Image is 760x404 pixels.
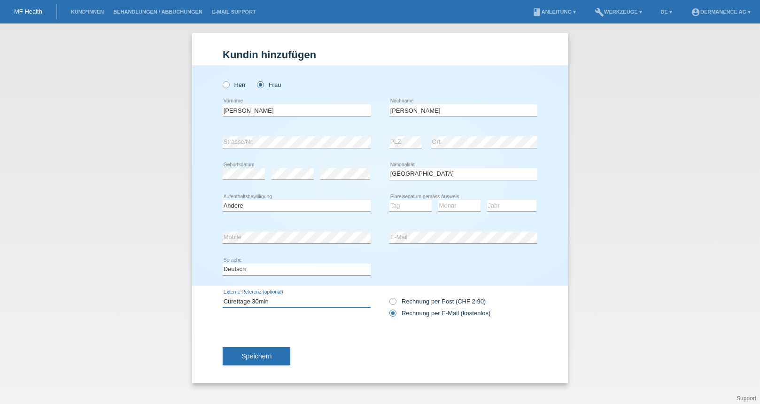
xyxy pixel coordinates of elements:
[532,8,542,17] i: book
[590,9,647,15] a: buildWerkzeuge ▾
[389,298,486,305] label: Rechnung per Post (CHF 2.90)
[691,8,700,17] i: account_circle
[686,9,755,15] a: account_circleDermanence AG ▾
[257,81,263,87] input: Frau
[223,49,537,61] h1: Kundin hinzufügen
[66,9,109,15] a: Kund*innen
[737,395,756,402] a: Support
[595,8,604,17] i: build
[389,298,396,310] input: Rechnung per Post (CHF 2.90)
[389,310,396,321] input: Rechnung per E-Mail (kostenlos)
[14,8,42,15] a: MF Health
[656,9,677,15] a: DE ▾
[241,352,271,360] span: Speichern
[207,9,261,15] a: E-Mail Support
[223,81,246,88] label: Herr
[389,310,490,317] label: Rechnung per E-Mail (kostenlos)
[527,9,581,15] a: bookAnleitung ▾
[223,347,290,365] button: Speichern
[109,9,207,15] a: Behandlungen / Abbuchungen
[257,81,281,88] label: Frau
[223,81,229,87] input: Herr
